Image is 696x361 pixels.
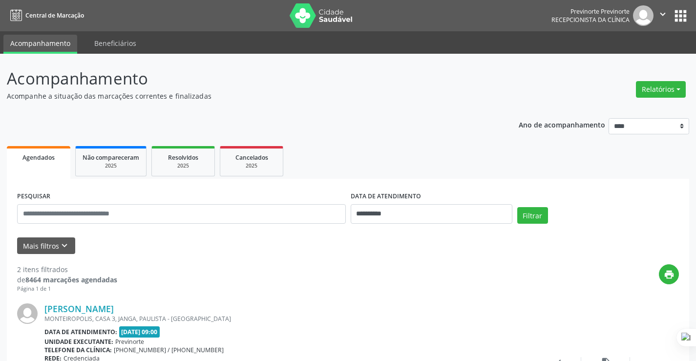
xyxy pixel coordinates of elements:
[87,35,143,52] a: Beneficiários
[227,162,276,170] div: 2025
[119,326,160,338] span: [DATE] 09:00
[551,7,630,16] div: Previnorte Previnorte
[44,328,117,336] b: Data de atendimento:
[235,153,268,162] span: Cancelados
[115,338,144,346] span: Previnorte
[59,240,70,251] i: keyboard_arrow_down
[551,16,630,24] span: Recepcionista da clínica
[351,189,421,204] label: DATA DE ATENDIMENTO
[44,303,114,314] a: [PERSON_NAME]
[22,153,55,162] span: Agendados
[7,66,485,91] p: Acompanhamento
[17,189,50,204] label: PESQUISAR
[83,162,139,170] div: 2025
[25,275,117,284] strong: 8464 marcações agendadas
[664,269,675,280] i: print
[672,7,689,24] button: apps
[17,285,117,293] div: Página 1 de 1
[7,91,485,101] p: Acompanhe a situação das marcações correntes e finalizadas
[17,264,117,275] div: 2 itens filtrados
[17,237,75,255] button: Mais filtroskeyboard_arrow_down
[517,207,548,224] button: Filtrar
[114,346,224,354] span: [PHONE_NUMBER] / [PHONE_NUMBER]
[44,346,112,354] b: Telefone da clínica:
[168,153,198,162] span: Resolvidos
[636,81,686,98] button: Relatórios
[3,35,77,54] a: Acompanhamento
[83,153,139,162] span: Não compareceram
[25,11,84,20] span: Central de Marcação
[519,118,605,130] p: Ano de acompanhamento
[633,5,654,26] img: img
[659,264,679,284] button: print
[657,9,668,20] i: 
[17,303,38,324] img: img
[159,162,208,170] div: 2025
[7,7,84,23] a: Central de Marcação
[17,275,117,285] div: de
[44,338,113,346] b: Unidade executante:
[654,5,672,26] button: 
[44,315,532,323] div: MONTEIROPOLIS, CASA 3, JANGA, PAULISTA - [GEOGRAPHIC_DATA]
